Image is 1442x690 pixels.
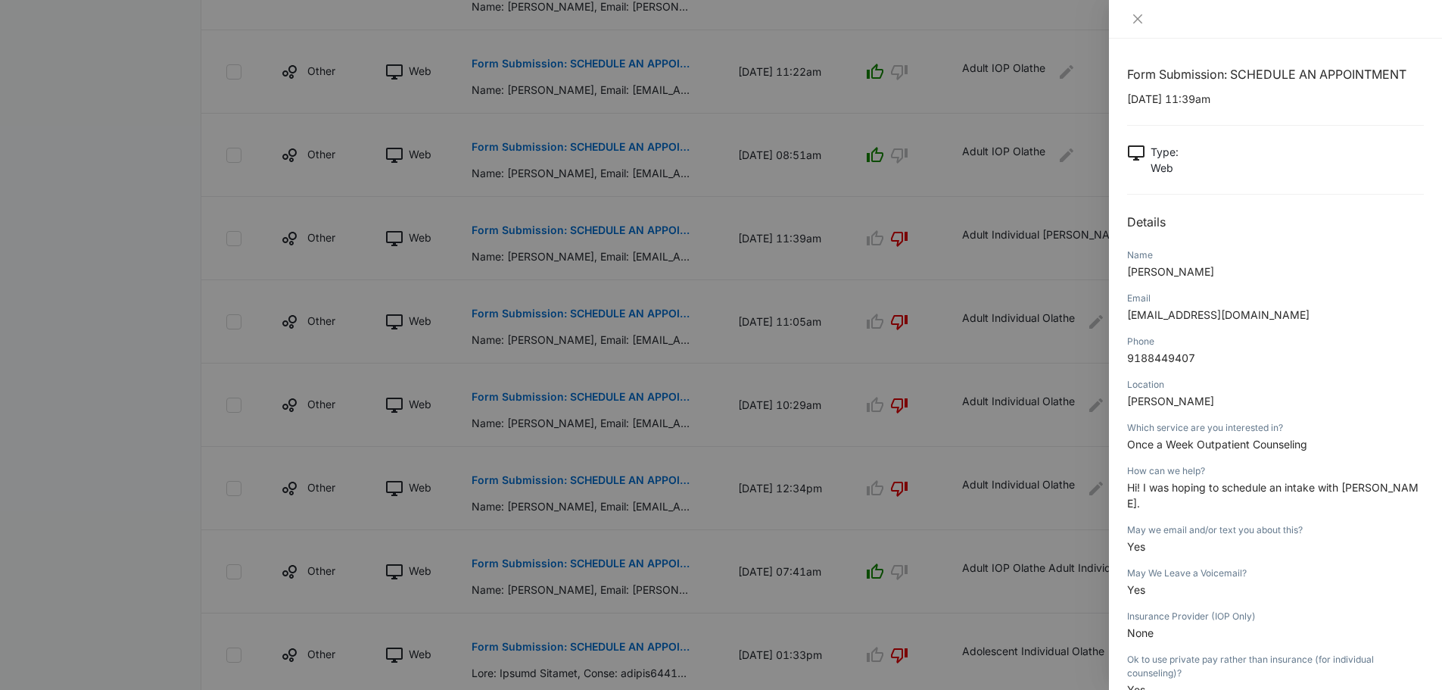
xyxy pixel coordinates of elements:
[1127,438,1307,451] span: Once a Week Outpatient Counseling
[1132,13,1144,25] span: close
[1127,464,1424,478] div: How can we help?
[1127,213,1424,231] h2: Details
[1127,567,1424,580] div: May We Leave a Voicemail?
[1127,12,1148,26] button: Close
[1127,540,1145,553] span: Yes
[1127,248,1424,262] div: Name
[1127,481,1419,510] span: Hi! I was hoping to schedule an intake with [PERSON_NAME].
[1127,308,1310,321] span: [EMAIL_ADDRESS][DOMAIN_NAME]
[1127,626,1154,639] span: None
[1127,292,1424,305] div: Email
[1151,160,1179,176] p: Web
[1127,610,1424,623] div: Insurance Provider (IOP Only)
[1127,583,1145,596] span: Yes
[1127,351,1195,364] span: 9188449407
[1127,265,1214,278] span: [PERSON_NAME]
[1127,421,1424,435] div: Which service are you interested in?
[1127,395,1214,407] span: [PERSON_NAME]
[1127,378,1424,392] div: Location
[1127,91,1424,107] p: [DATE] 11:39am
[1127,523,1424,537] div: May we email and/or text you about this?
[1127,653,1424,680] div: Ok to use private pay rather than insurance (for individual counseling)?
[1127,65,1424,83] h1: Form Submission: SCHEDULE AN APPOINTMENT
[1151,144,1179,160] p: Type :
[1127,335,1424,348] div: Phone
